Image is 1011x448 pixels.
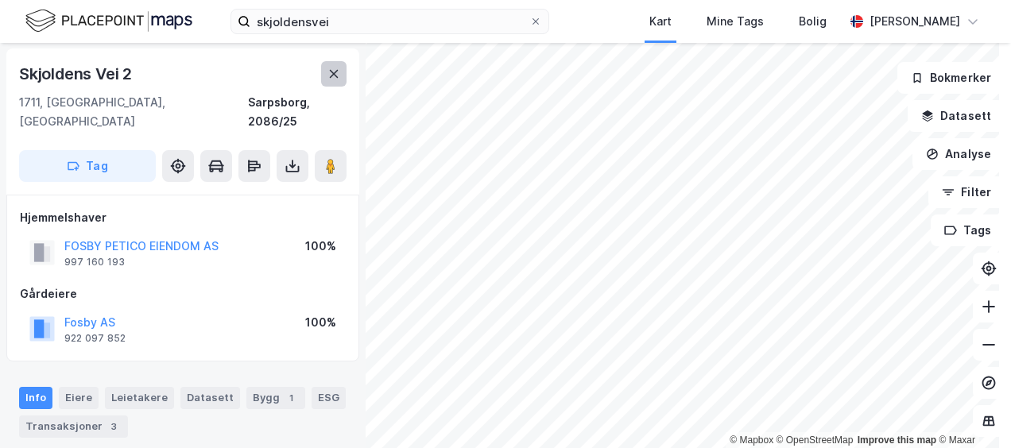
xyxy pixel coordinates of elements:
[908,100,1005,132] button: Datasett
[105,387,174,409] div: Leietakere
[932,372,1011,448] div: Kontrollprogram for chat
[730,434,773,446] a: Mapbox
[20,284,346,303] div: Gårdeiere
[305,237,336,256] div: 100%
[19,93,248,131] div: 1711, [GEOGRAPHIC_DATA], [GEOGRAPHIC_DATA]
[305,313,336,332] div: 100%
[59,387,99,409] div: Eiere
[312,387,346,409] div: ESG
[928,176,1005,208] button: Filter
[64,256,125,268] div: 997 160 193
[649,12,672,31] div: Kart
[180,387,240,409] div: Datasett
[932,372,1011,448] iframe: Chat Widget
[707,12,764,31] div: Mine Tags
[248,93,347,131] div: Sarpsborg, 2086/25
[19,387,52,409] div: Info
[777,434,854,446] a: OpenStreetMap
[912,138,1005,170] button: Analyse
[870,12,960,31] div: [PERSON_NAME]
[106,419,122,434] div: 3
[19,61,135,87] div: Skjoldens Vei 2
[25,7,192,35] img: logo.f888ab2527a4732fd821a326f86c7f29.svg
[799,12,827,31] div: Bolig
[20,208,346,227] div: Hjemmelshaver
[19,415,128,438] div: Transaksjoner
[19,150,156,182] button: Tag
[64,332,126,345] div: 922 097 852
[931,214,1005,246] button: Tags
[897,62,1005,94] button: Bokmerker
[858,434,936,446] a: Improve this map
[250,10,529,33] input: Søk på adresse, matrikkel, gårdeiere, leietakere eller personer
[283,390,299,406] div: 1
[246,387,305,409] div: Bygg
